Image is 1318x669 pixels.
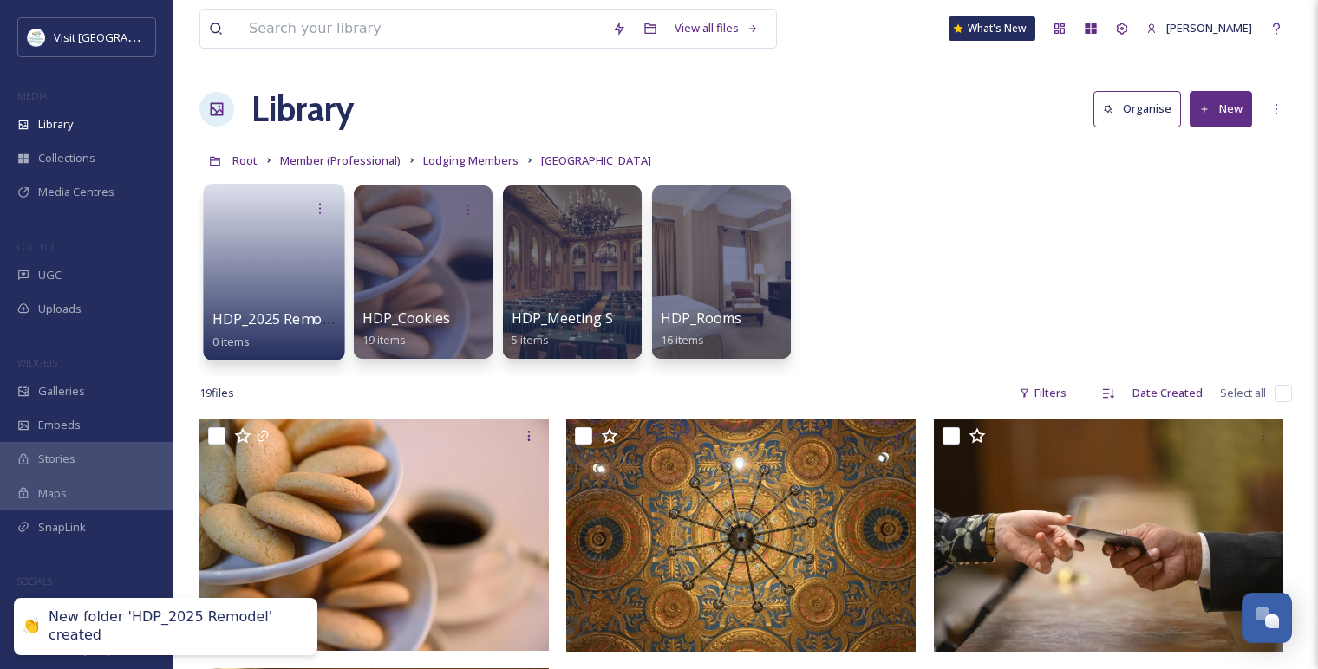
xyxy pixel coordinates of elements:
[240,10,604,48] input: Search your library
[17,89,48,102] span: MEDIA
[232,150,258,171] a: Root
[1190,91,1252,127] button: New
[199,419,549,651] img: DSC_7383.jpg
[38,301,82,317] span: Uploads
[251,83,354,135] a: Library
[666,11,767,45] a: View all files
[423,153,519,168] span: Lodging Members
[934,419,1283,652] img: Le Cavalier 48.jpg
[212,311,342,349] a: HDP_2025 Remodel0 items
[38,184,114,200] span: Media Centres
[1138,11,1261,45] a: [PERSON_NAME]
[1124,376,1211,410] div: Date Created
[38,116,73,133] span: Library
[1093,91,1181,127] button: Organise
[232,153,258,168] span: Root
[541,153,651,168] span: [GEOGRAPHIC_DATA]
[661,310,741,347] a: HDP_Rooms16 items
[1093,91,1190,127] a: Organise
[17,356,57,369] span: WIDGETS
[38,485,67,502] span: Maps
[1220,385,1266,401] span: Select all
[38,519,86,536] span: SnapLink
[423,150,519,171] a: Lodging Members
[17,240,55,253] span: COLLECT
[1242,593,1292,643] button: Open Chat
[280,150,401,171] a: Member (Professional)
[512,309,643,328] span: HDP_Meeting Space
[280,153,401,168] span: Member (Professional)
[28,29,45,46] img: download%20%281%29.jpeg
[38,150,95,166] span: Collections
[199,385,234,401] span: 19 file s
[212,333,251,348] span: 0 items
[38,267,62,283] span: UGC
[1010,376,1075,410] div: Filters
[49,608,300,645] div: New folder 'HDP_2025 Remodel' created
[38,383,85,399] span: Galleries
[54,29,188,45] span: Visit [GEOGRAPHIC_DATA]
[949,16,1035,41] a: What's New
[661,332,704,347] span: 16 items
[38,417,81,433] span: Embeds
[362,332,406,347] span: 19 items
[17,575,52,588] span: SOCIALS
[38,451,75,467] span: Stories
[541,150,651,171] a: [GEOGRAPHIC_DATA]
[512,332,549,347] span: 5 items
[362,309,450,328] span: HDP_Cookies
[1166,20,1252,36] span: [PERSON_NAME]
[212,309,342,328] span: HDP_2025 Remodel
[566,419,916,652] img: Le Cavalier 49.jpg
[661,309,741,328] span: HDP_Rooms
[512,310,643,347] a: HDP_Meeting Space5 items
[362,310,450,347] a: HDP_Cookies19 items
[23,618,40,636] div: 👏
